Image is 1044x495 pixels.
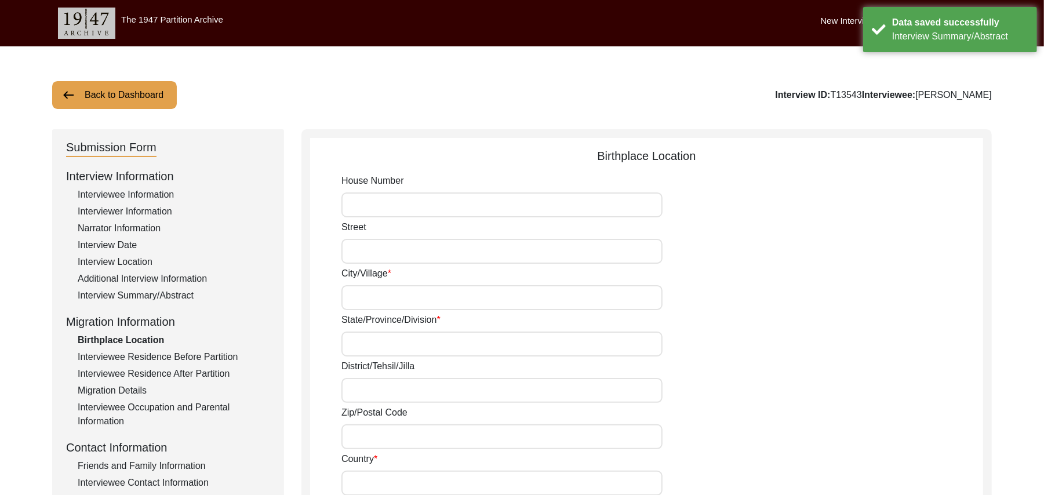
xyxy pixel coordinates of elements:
[821,14,875,28] label: New Interview
[341,313,441,327] label: State/Province/Division
[66,139,157,157] div: Submission Form
[892,16,1028,30] div: Data saved successfully
[58,8,115,39] img: header-logo.png
[78,205,270,219] div: Interviewer Information
[78,367,270,381] div: Interviewee Residence After Partition
[341,406,408,420] label: Zip/Postal Code
[341,267,391,281] label: City/Village
[78,221,270,235] div: Narrator Information
[341,174,404,188] label: House Number
[78,401,270,428] div: Interviewee Occupation and Parental Information
[66,439,270,456] div: Contact Information
[776,90,831,100] b: Interview ID:
[341,220,366,234] label: Street
[121,14,223,24] label: The 1947 Partition Archive
[78,384,270,398] div: Migration Details
[78,255,270,269] div: Interview Location
[78,272,270,286] div: Additional Interview Information
[78,238,270,252] div: Interview Date
[78,476,270,490] div: Interviewee Contact Information
[892,30,1028,43] div: Interview Summary/Abstract
[776,88,992,102] div: T13543 [PERSON_NAME]
[78,350,270,364] div: Interviewee Residence Before Partition
[66,313,270,330] div: Migration Information
[310,147,983,165] div: Birthplace Location
[78,459,270,473] div: Friends and Family Information
[341,359,414,373] label: District/Tehsil/Jilla
[78,188,270,202] div: Interviewee Information
[78,289,270,303] div: Interview Summary/Abstract
[78,333,270,347] div: Birthplace Location
[66,168,270,185] div: Interview Information
[52,81,177,109] button: Back to Dashboard
[862,90,915,100] b: Interviewee:
[61,88,75,102] img: arrow-left.png
[341,452,377,466] label: Country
